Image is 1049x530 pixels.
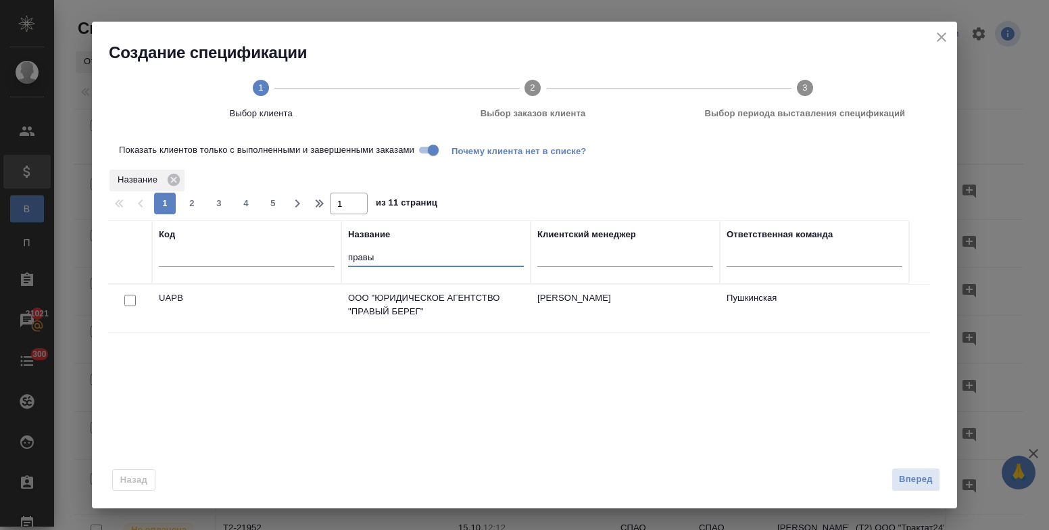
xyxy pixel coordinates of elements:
span: Выбор клиента [130,107,391,120]
span: Показать клиентов только с выполненными и завершенными заказами [119,143,414,157]
div: Код [159,228,175,241]
span: Выбор заказов клиента [402,107,663,120]
span: 4 [235,197,257,210]
button: 3 [208,193,230,214]
td: UAPB [152,285,341,332]
span: Выбор периода выставления спецификаций [675,107,935,120]
p: Название [118,173,162,187]
div: Название [348,228,390,241]
button: 5 [262,193,284,214]
div: Ответственная команда [727,228,833,241]
button: 2 [181,193,203,214]
span: 3 [208,197,230,210]
button: close [931,27,952,47]
text: 2 [531,82,535,93]
span: Вперед [899,472,933,487]
button: 4 [235,193,257,214]
span: из 11 страниц [376,195,437,214]
span: 2 [181,197,203,210]
span: 5 [262,197,284,210]
div: Клиентский менеджер [537,228,636,241]
h2: Создание спецификации [109,42,957,64]
p: ООО "ЮРИДИЧЕСКОЕ АГЕНТСТВО "ПРАВЫЙ БЕРЕГ" [348,291,524,318]
td: Пушкинская [720,285,909,332]
text: 1 [258,82,263,93]
td: [PERSON_NAME] [531,285,720,332]
button: Вперед [892,468,940,491]
span: Почему клиента нет в списке? [452,145,597,155]
div: Название [109,170,185,191]
text: 3 [802,82,807,93]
